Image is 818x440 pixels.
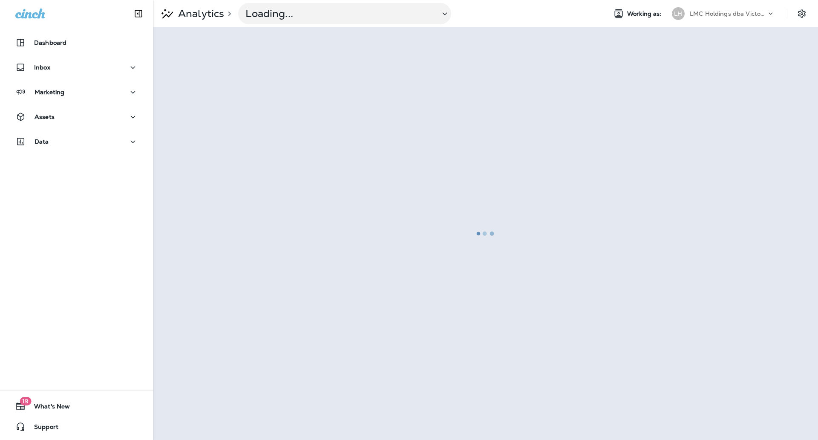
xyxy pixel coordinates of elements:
div: LH [672,7,685,20]
span: 19 [20,397,31,405]
button: Support [9,418,145,435]
p: Loading... [245,7,433,20]
p: Inbox [34,64,50,71]
span: What's New [26,403,70,413]
button: Settings [794,6,809,21]
button: Inbox [9,59,145,76]
p: Analytics [175,7,224,20]
span: Working as: [627,10,663,17]
p: LMC Holdings dba Victory Lane Quick Oil Change [690,10,766,17]
button: Data [9,133,145,150]
button: Dashboard [9,34,145,51]
p: > [224,10,231,17]
button: Assets [9,108,145,125]
p: Data [35,138,49,145]
p: Marketing [35,89,64,96]
button: Collapse Sidebar [127,5,150,22]
p: Assets [35,113,55,120]
button: Marketing [9,84,145,101]
button: 19What's New [9,398,145,415]
span: Support [26,423,58,434]
p: Dashboard [34,39,66,46]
